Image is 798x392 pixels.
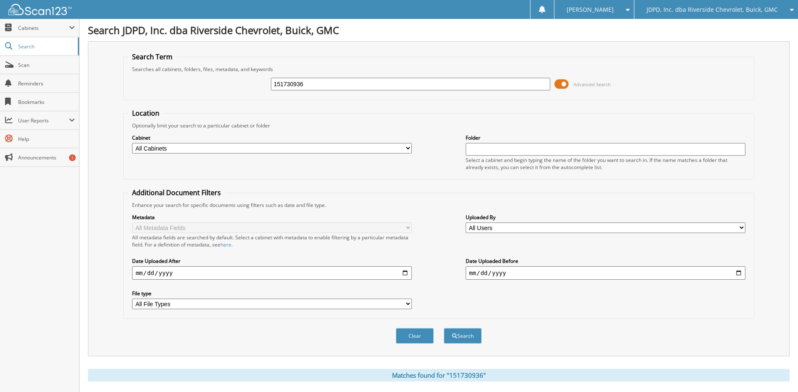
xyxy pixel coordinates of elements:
span: Help [18,135,75,143]
span: Cabinets [18,24,69,32]
span: User Reports [18,117,69,124]
span: Bookmarks [18,98,75,106]
span: Search [18,43,74,50]
legend: Location [128,109,164,118]
legend: Search Term [128,52,177,61]
button: Clear [396,328,434,344]
span: Advanced Search [573,81,611,87]
div: Select a cabinet and begin typing the name of the folder you want to search in. If the name match... [466,156,745,171]
span: Announcements [18,154,75,161]
span: JDPD, Inc. dba Riverside Chevrolet, Buick, GMC [647,7,778,12]
div: Optionally limit your search to a particular cabinet or folder [128,122,749,129]
input: start [132,266,412,280]
label: File type [132,290,412,297]
div: Searches all cabinets, folders, files, metadata, and keywords [128,66,749,73]
img: scan123-logo-white.svg [8,4,72,15]
button: Search [444,328,482,344]
input: end [466,266,745,280]
span: Scan [18,61,75,69]
label: Date Uploaded Before [466,257,745,265]
div: All metadata fields are searched by default. Select a cabinet with metadata to enable filtering b... [132,234,412,248]
label: Folder [466,134,745,141]
h1: Search JDPD, Inc. dba Riverside Chevrolet, Buick, GMC [88,23,790,37]
span: [PERSON_NAME] [567,7,614,12]
label: Uploaded By [466,214,745,221]
span: Reminders [18,80,75,87]
a: here [220,241,231,248]
label: Metadata [132,214,412,221]
div: 1 [69,154,76,161]
label: Date Uploaded After [132,257,412,265]
div: Matches found for "151730936" [88,369,790,381]
div: Enhance your search for specific documents using filters such as date and file type. [128,201,749,209]
label: Cabinet [132,134,412,141]
legend: Additional Document Filters [128,188,225,197]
